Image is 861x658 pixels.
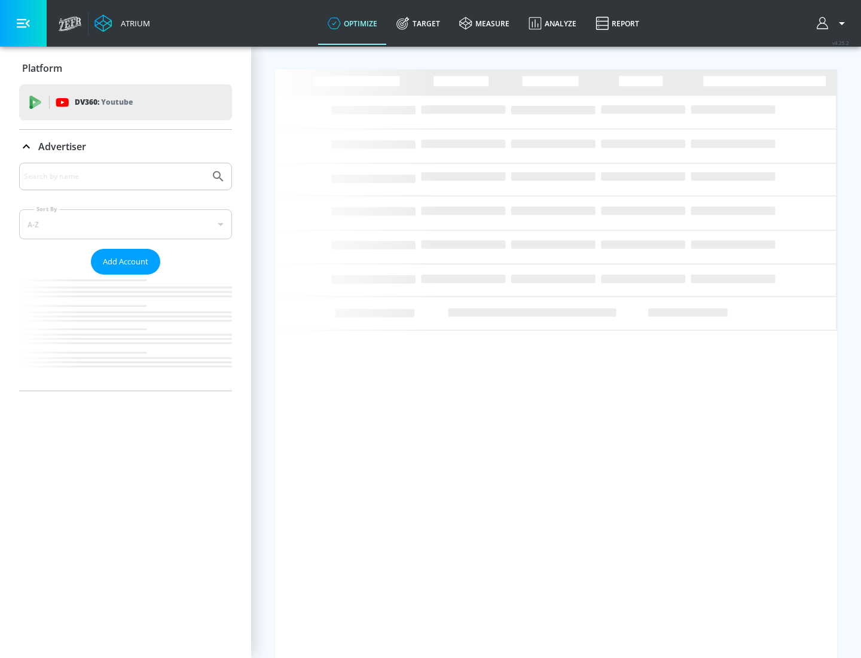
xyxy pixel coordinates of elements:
a: Analyze [519,2,586,45]
a: measure [450,2,519,45]
p: Youtube [101,96,133,108]
p: DV360: [75,96,133,109]
p: Platform [22,62,62,75]
span: Add Account [103,255,148,269]
a: Atrium [94,14,150,32]
div: Advertiser [19,163,232,391]
div: DV360: Youtube [19,84,232,120]
div: Atrium [116,18,150,29]
button: Add Account [91,249,160,275]
input: Search by name [24,169,205,184]
label: Sort By [34,205,60,213]
nav: list of Advertiser [19,275,232,391]
a: optimize [318,2,387,45]
div: Platform [19,51,232,85]
a: Report [586,2,649,45]
a: Target [387,2,450,45]
div: Advertiser [19,130,232,163]
div: A-Z [19,209,232,239]
p: Advertiser [38,140,86,153]
span: v 4.25.2 [832,39,849,46]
